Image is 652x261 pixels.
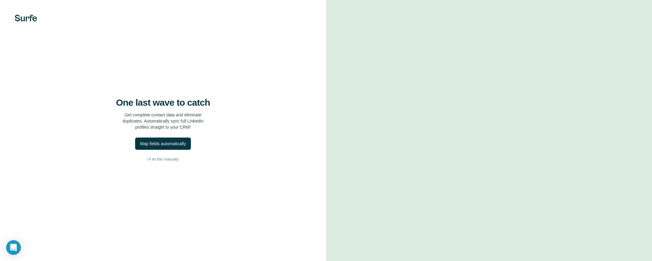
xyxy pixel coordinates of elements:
[147,157,178,162] span: I’ll do this manually
[140,141,186,147] div: Map fields automatically
[6,240,21,255] div: Open Intercom Messenger
[116,97,210,108] h4: One last wave to catch
[123,112,204,130] p: Get complete contact data and eliminate duplicates. Automatically sync full LinkedIn profiles str...
[15,15,37,21] img: Surfe's logo
[12,155,314,164] button: I’ll do this manually
[135,138,191,150] button: Map fields automatically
